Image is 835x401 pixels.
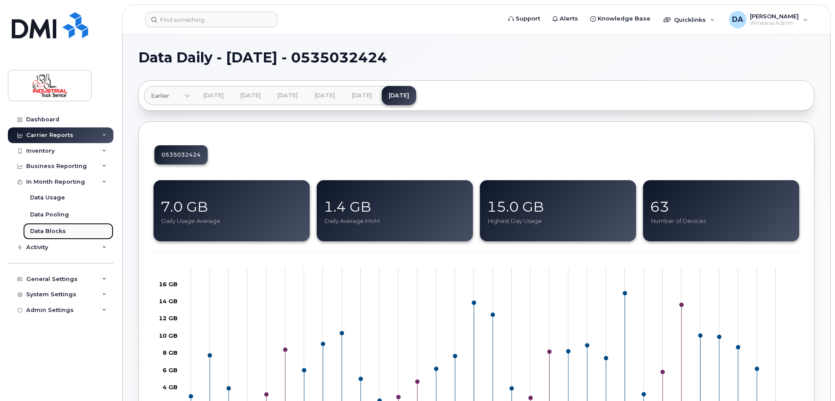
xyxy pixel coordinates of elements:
[163,367,178,374] g: undefined GB
[161,217,305,225] div: Daily Usage Average
[487,197,631,217] div: 15.0 GB
[345,86,379,105] a: [DATE]
[138,51,387,64] span: Data Daily - [DATE] - 0535032424
[163,367,178,374] tspan: 6 GB
[159,298,178,305] g: undefined GB
[196,86,231,105] a: [DATE]
[159,281,178,288] g: undefined GB
[163,349,178,356] tspan: 8 GB
[650,197,794,217] div: 63
[163,384,178,391] g: undefined GB
[270,86,305,105] a: [DATE]
[159,315,178,322] g: undefined GB
[308,86,342,105] a: [DATE]
[159,298,178,305] tspan: 14 GB
[233,86,268,105] a: [DATE]
[487,217,631,225] div: Highest Day Usage
[650,217,794,225] div: Number of Devices
[161,197,305,217] div: 7.0 GB
[159,332,178,339] tspan: 10 GB
[159,281,178,288] tspan: 16 GB
[163,349,178,356] g: undefined GB
[163,384,178,391] tspan: 4 GB
[151,92,169,100] span: Earlier
[159,332,178,339] g: undefined GB
[144,86,190,105] a: Earlier
[159,315,178,322] tspan: 12 GB
[324,217,468,225] div: Daily Average MoM
[382,86,416,105] a: [DATE]
[324,197,468,217] div: 1.4 GB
